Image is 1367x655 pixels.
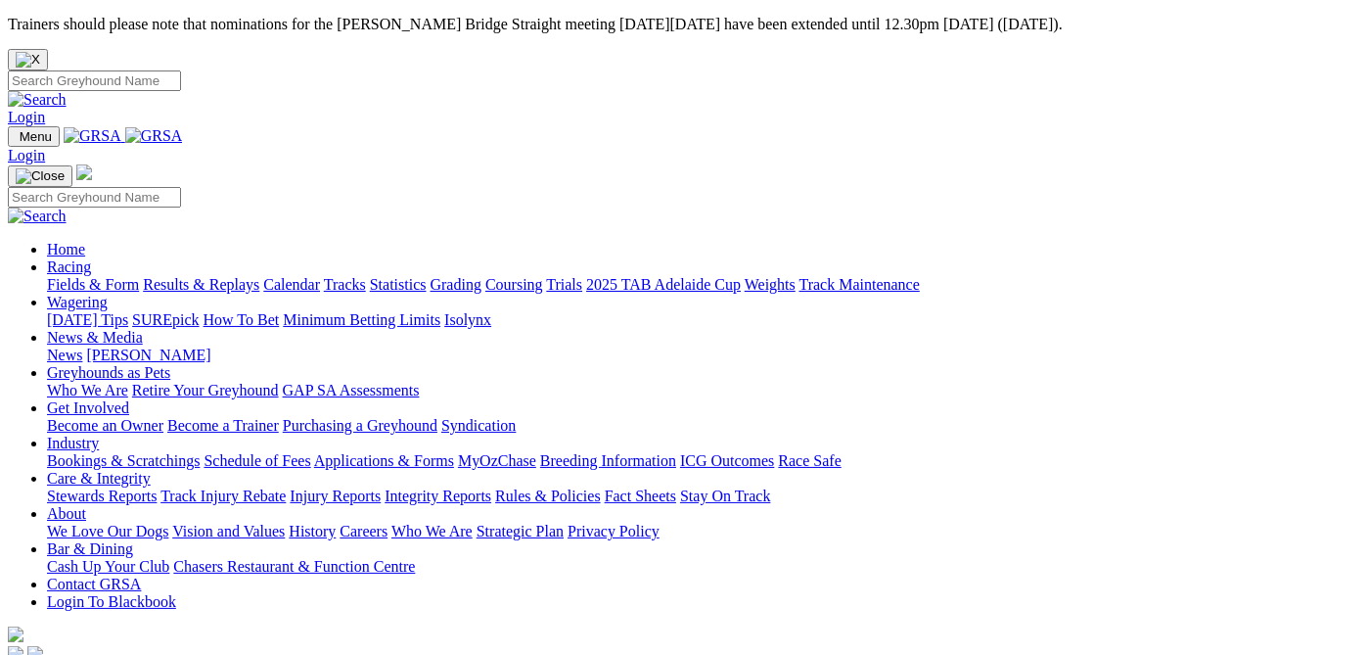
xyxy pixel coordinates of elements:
[47,382,1359,399] div: Greyhounds as Pets
[477,523,564,539] a: Strategic Plan
[47,276,139,293] a: Fields & Form
[47,329,143,346] a: News & Media
[47,452,200,469] a: Bookings & Scratchings
[204,452,310,469] a: Schedule of Fees
[47,382,128,398] a: Who We Are
[263,276,320,293] a: Calendar
[324,276,366,293] a: Tracks
[485,276,543,293] a: Coursing
[47,364,170,381] a: Greyhounds as Pets
[47,258,91,275] a: Racing
[173,558,415,575] a: Chasers Restaurant & Function Centre
[204,311,280,328] a: How To Bet
[20,129,52,144] span: Menu
[8,187,181,208] input: Search
[86,347,210,363] a: [PERSON_NAME]
[8,126,60,147] button: Toggle navigation
[160,488,286,504] a: Track Injury Rebate
[132,311,199,328] a: SUREpick
[290,488,381,504] a: Injury Reports
[47,311,1359,329] div: Wagering
[47,417,163,434] a: Become an Owner
[76,164,92,180] img: logo-grsa-white.png
[47,523,168,539] a: We Love Our Dogs
[47,347,1359,364] div: News & Media
[47,435,99,451] a: Industry
[125,127,183,145] img: GRSA
[289,523,336,539] a: History
[172,523,285,539] a: Vision and Values
[340,523,387,539] a: Careers
[540,452,676,469] a: Breeding Information
[391,523,473,539] a: Who We Are
[568,523,660,539] a: Privacy Policy
[680,488,770,504] a: Stay On Track
[167,417,279,434] a: Become a Trainer
[47,241,85,257] a: Home
[16,168,65,184] img: Close
[47,523,1359,540] div: About
[8,70,181,91] input: Search
[283,382,420,398] a: GAP SA Assessments
[441,417,516,434] a: Syndication
[8,49,48,70] button: Close
[546,276,582,293] a: Trials
[778,452,841,469] a: Race Safe
[605,488,676,504] a: Fact Sheets
[47,488,157,504] a: Stewards Reports
[8,208,67,225] img: Search
[8,109,45,125] a: Login
[47,452,1359,470] div: Industry
[8,91,67,109] img: Search
[8,16,1359,33] p: Trainers should please note that nominations for the [PERSON_NAME] Bridge Straight meeting [DATE]...
[458,452,536,469] a: MyOzChase
[143,276,259,293] a: Results & Replays
[431,276,481,293] a: Grading
[47,558,169,575] a: Cash Up Your Club
[680,452,774,469] a: ICG Outcomes
[444,311,491,328] a: Isolynx
[283,417,437,434] a: Purchasing a Greyhound
[8,147,45,164] a: Login
[47,558,1359,576] div: Bar & Dining
[47,488,1359,505] div: Care & Integrity
[47,417,1359,435] div: Get Involved
[47,294,108,310] a: Wagering
[586,276,741,293] a: 2025 TAB Adelaide Cup
[283,311,440,328] a: Minimum Betting Limits
[64,127,121,145] img: GRSA
[47,347,82,363] a: News
[370,276,427,293] a: Statistics
[314,452,454,469] a: Applications & Forms
[47,311,128,328] a: [DATE] Tips
[132,382,279,398] a: Retire Your Greyhound
[47,399,129,416] a: Get Involved
[8,627,23,642] img: logo-grsa-white.png
[47,505,86,522] a: About
[8,165,72,187] button: Toggle navigation
[385,488,491,504] a: Integrity Reports
[799,276,920,293] a: Track Maintenance
[495,488,601,504] a: Rules & Policies
[47,276,1359,294] div: Racing
[47,593,176,610] a: Login To Blackbook
[47,576,141,592] a: Contact GRSA
[745,276,796,293] a: Weights
[47,540,133,557] a: Bar & Dining
[16,52,40,68] img: X
[47,470,151,487] a: Care & Integrity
